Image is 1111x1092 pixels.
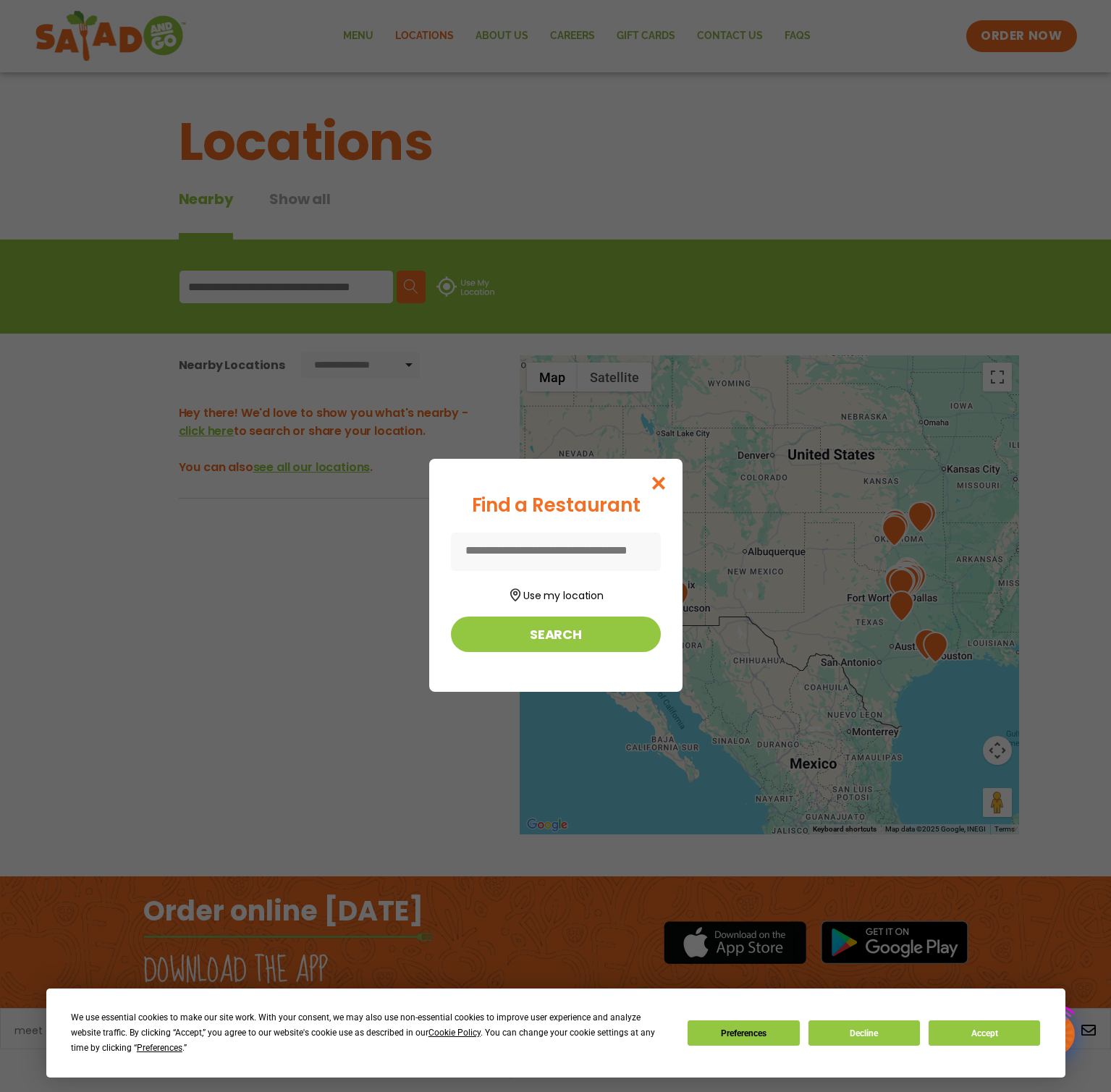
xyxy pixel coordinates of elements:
span: Preferences [137,1043,182,1053]
button: Accept [929,1020,1040,1046]
button: Use my location [451,584,661,604]
button: Close modal [635,459,682,507]
button: Preferences [688,1020,799,1046]
button: Decline [808,1020,920,1046]
div: Find a Restaurant [451,491,661,520]
div: Cookie Consent Prompt [46,989,1065,1078]
div: We use essential cookies to make our site work. With your consent, we may also use non-essential ... [71,1010,670,1056]
button: Search [451,617,661,652]
span: Cookie Policy [428,1028,481,1038]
